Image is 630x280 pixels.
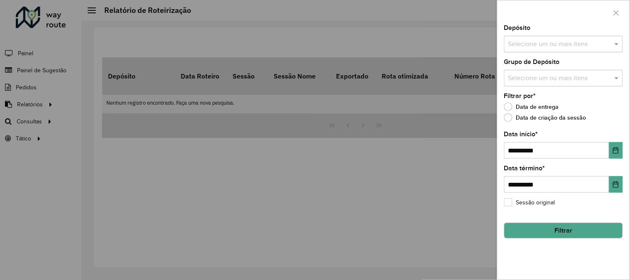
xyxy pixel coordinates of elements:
[504,129,538,139] label: Data início
[504,223,623,238] button: Filtrar
[504,91,536,101] label: Filtrar por
[504,23,531,33] label: Depósito
[609,142,623,159] button: Choose Date
[504,163,545,173] label: Data término
[504,57,560,67] label: Grupo de Depósito
[609,176,623,193] button: Choose Date
[504,113,586,122] label: Data de criação da sessão
[504,103,559,111] label: Data de entrega
[504,198,555,207] label: Sessão original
